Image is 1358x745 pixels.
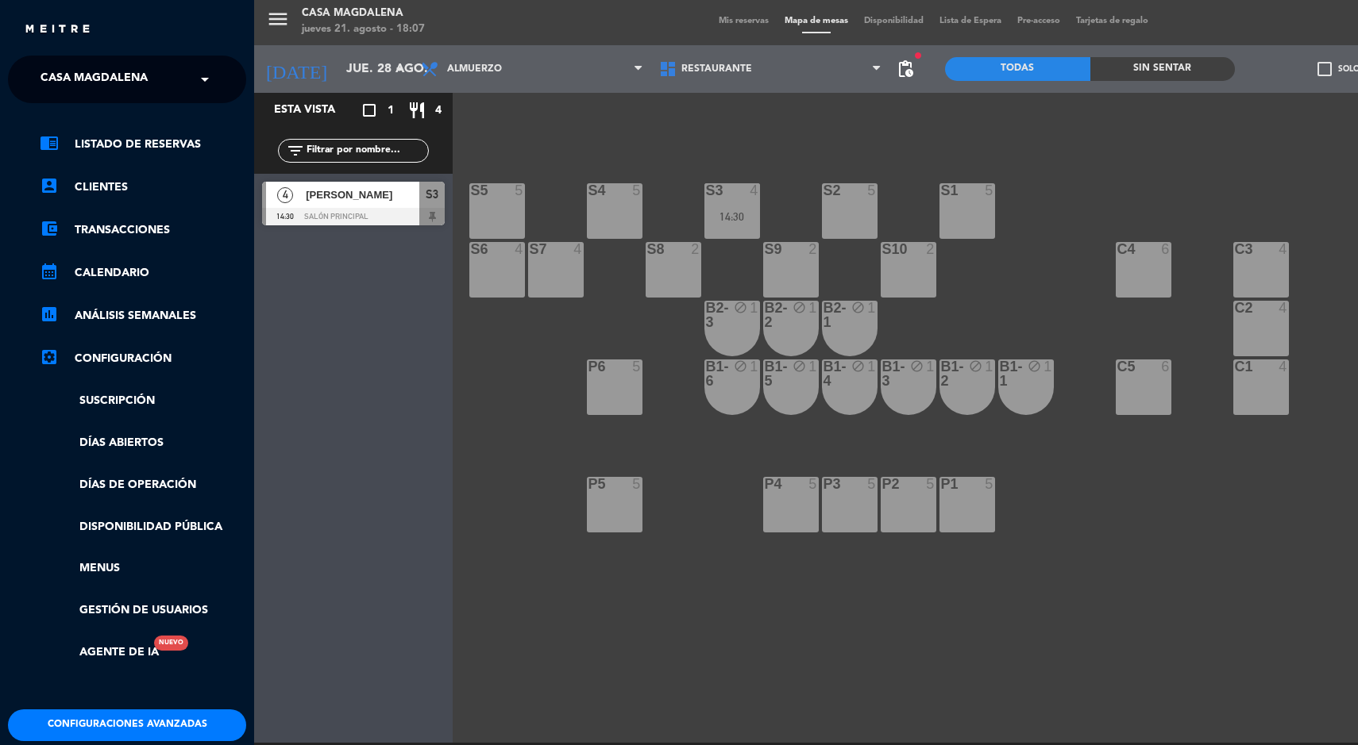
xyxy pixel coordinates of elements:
div: Nuevo [154,636,188,651]
span: 4 [435,102,442,120]
a: Suscripción [40,392,246,410]
i: account_balance_wallet [40,219,59,238]
input: Filtrar por nombre... [305,142,428,159]
span: fiber_manual_record [913,51,923,60]
a: Gestión de usuarios [40,601,246,620]
a: Menus [40,559,246,578]
div: Esta vista [262,101,368,120]
span: pending_actions [896,60,915,79]
a: Días de Operación [40,476,246,494]
button: Configuraciones avanzadas [8,709,246,741]
a: account_boxClientes [40,178,246,197]
i: settings_applications [40,348,59,367]
i: crop_square [360,101,379,120]
a: Agente de IANuevo [40,643,159,662]
span: S3 [426,185,438,204]
a: chrome_reader_modeListado de Reservas [40,135,246,154]
i: restaurant [407,101,426,120]
a: calendar_monthCalendario [40,263,246,282]
span: 4 [277,187,293,203]
a: account_balance_walletTransacciones [40,221,246,240]
a: Configuración [40,349,246,368]
i: calendar_month [40,262,59,281]
i: assessment [40,305,59,324]
span: Casa Magdalena [41,63,148,96]
a: Días abiertos [40,434,246,452]
span: 1 [388,102,394,120]
i: filter_list [286,141,305,160]
i: account_box [40,176,59,195]
a: Disponibilidad pública [40,518,246,536]
a: assessmentANÁLISIS SEMANALES [40,306,246,325]
span: [PERSON_NAME] [306,186,419,203]
i: chrome_reader_mode [40,133,59,152]
img: MEITRE [24,24,91,36]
